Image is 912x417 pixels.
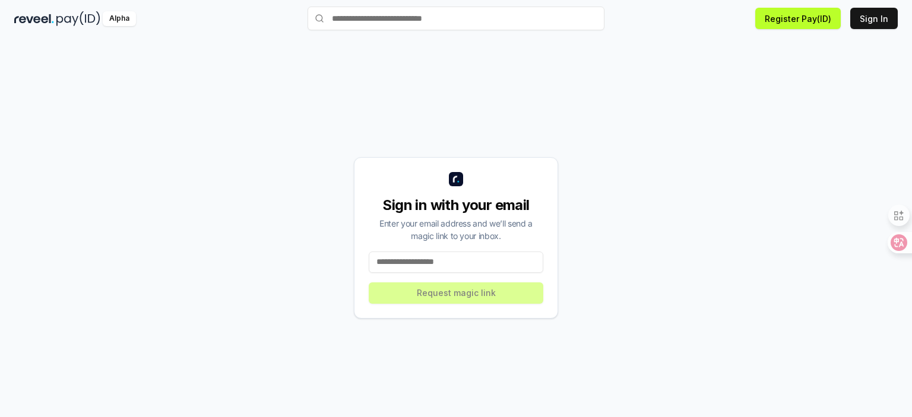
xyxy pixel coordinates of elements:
[369,196,543,215] div: Sign in with your email
[56,11,100,26] img: pay_id
[103,11,136,26] div: Alpha
[449,172,463,186] img: logo_small
[850,8,898,29] button: Sign In
[14,11,54,26] img: reveel_dark
[755,8,841,29] button: Register Pay(ID)
[369,217,543,242] div: Enter your email address and we’ll send a magic link to your inbox.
